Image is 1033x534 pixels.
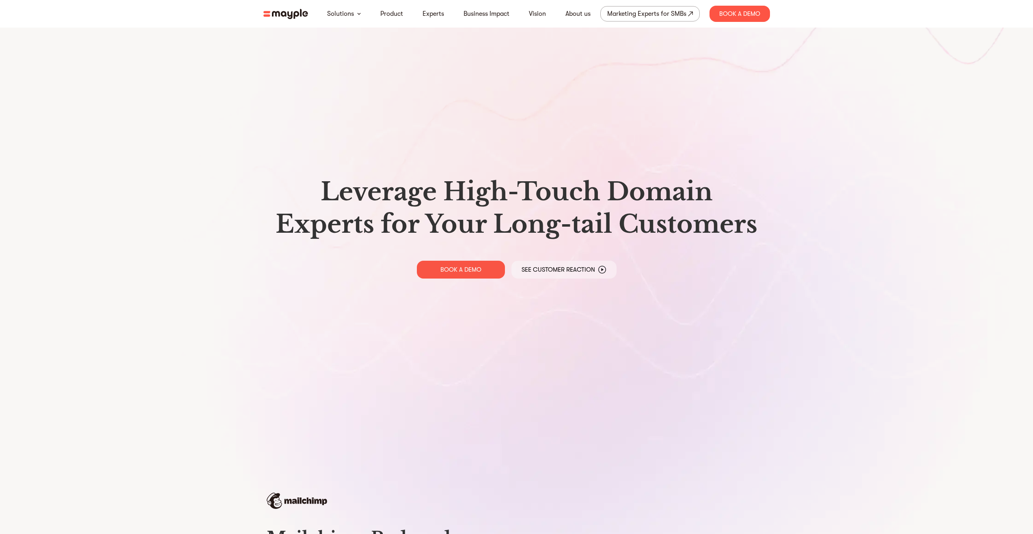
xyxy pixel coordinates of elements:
p: See Customer Reaction [522,266,595,274]
a: Product [380,9,403,19]
h1: Leverage High-Touch Domain Experts for Your Long-tail Customers [270,176,763,240]
a: Vision [529,9,546,19]
a: About us [565,9,591,19]
img: arrow-down [357,13,361,15]
a: Marketing Experts for SMBs [600,6,700,21]
a: BOOK A DEMO [417,261,505,279]
a: Solutions [327,9,354,19]
div: Book A Demo [710,6,770,22]
img: mayple-logo [263,9,308,19]
a: See Customer Reaction [511,261,617,279]
p: BOOK A DEMO [440,266,481,274]
div: Marketing Experts for SMBs [607,8,686,19]
img: mailchimp-logo [267,493,327,509]
a: Business Impact [464,9,509,19]
a: Experts [423,9,444,19]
